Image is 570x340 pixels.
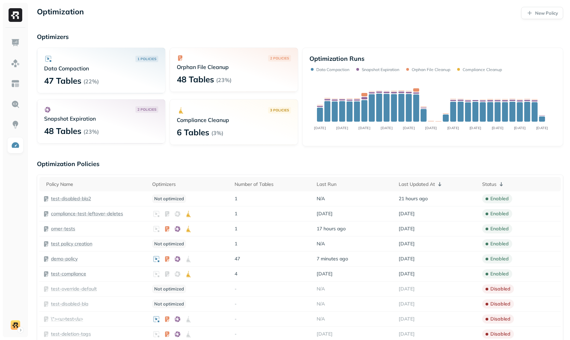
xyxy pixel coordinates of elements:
[399,316,415,322] span: [DATE]
[399,241,415,247] span: [DATE]
[51,226,75,232] a: omer-tests
[399,195,428,202] span: 21 hours ago
[490,286,511,292] p: disabled
[37,33,563,41] p: Optimizers
[51,316,83,322] a: \"><u>test</u>
[399,256,415,262] span: [DATE]
[211,130,223,136] p: ( 3% )
[490,331,511,337] p: disabled
[317,181,392,188] div: Last Run
[11,100,20,109] img: Query Explorer
[336,126,348,130] tspan: [DATE]
[235,256,310,262] p: 47
[44,125,81,136] p: 48 Tables
[317,241,325,247] span: N/A
[235,286,310,292] p: -
[51,301,88,307] p: test-disabled-bla
[317,286,325,292] span: N/A
[514,126,526,130] tspan: [DATE]
[316,67,349,72] p: Data Compaction
[317,210,333,217] span: [DATE]
[235,241,310,247] p: 1
[216,77,231,83] p: ( 23% )
[490,195,509,202] p: enabled
[314,126,326,130] tspan: [DATE]
[44,75,81,86] p: 47 Tables
[11,141,20,150] img: Optimization
[235,316,310,322] p: -
[317,331,333,337] span: [DATE]
[399,301,415,307] span: [DATE]
[535,10,558,16] p: New Policy
[11,79,20,88] img: Asset Explorer
[51,271,86,277] a: test-compliance
[235,181,310,188] div: Number of Tables
[399,286,415,292] span: [DATE]
[309,55,364,63] p: Optimization Runs
[177,127,209,138] p: 6 Tables
[51,195,91,202] a: test-disabled-bla2
[490,241,509,247] p: enabled
[270,108,289,113] p: 3 POLICIES
[362,67,399,72] p: Snapshot Expiration
[177,64,291,70] p: Orphan File Cleanup
[51,286,97,292] a: test-override-default
[317,271,333,277] span: [DATE]
[152,300,186,308] p: Not optimized
[51,256,78,262] a: demo-policy
[9,8,22,22] img: Ryft
[317,226,346,232] span: 17 hours ago
[412,67,450,72] p: Orphan File Cleanup
[83,128,99,135] p: ( 23% )
[521,7,563,19] a: New Policy
[399,180,475,188] div: Last Updated At
[51,210,123,217] p: compliance-test-leftover-deletes
[490,301,511,307] p: disabled
[37,7,84,19] p: Optimization
[490,226,509,232] p: enabled
[358,126,370,130] tspan: [DATE]
[152,285,186,293] p: Not optimized
[235,195,310,202] p: 1
[177,117,291,123] p: Compliance Cleanup
[399,331,415,337] span: [DATE]
[425,126,437,130] tspan: [DATE]
[270,56,289,61] p: 2 POLICIES
[152,240,186,248] p: Not optimized
[51,331,91,337] a: test-deletion-tags
[44,115,158,122] p: Snapshot Expiration
[490,256,509,262] p: enabled
[11,38,20,47] img: Dashboard
[403,126,415,130] tspan: [DATE]
[317,195,325,202] span: N/A
[482,180,557,188] div: Status
[51,241,92,247] a: test policy creation
[317,256,348,262] span: 7 minutes ago
[235,331,310,337] p: -
[235,271,310,277] p: 4
[235,226,310,232] p: 1
[137,56,156,62] p: 1 POLICIES
[317,301,325,307] span: N/A
[463,67,502,72] p: Compliance Cleanup
[44,65,158,72] p: Data Compaction
[235,301,310,307] p: -
[11,320,20,330] img: demo
[490,316,511,322] p: disabled
[536,126,548,130] tspan: [DATE]
[469,126,481,130] tspan: [DATE]
[152,181,227,188] div: Optimizers
[447,126,459,130] tspan: [DATE]
[152,194,186,203] p: Not optimized
[381,126,393,130] tspan: [DATE]
[399,210,415,217] span: [DATE]
[137,107,156,112] p: 2 POLICIES
[490,210,509,217] p: enabled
